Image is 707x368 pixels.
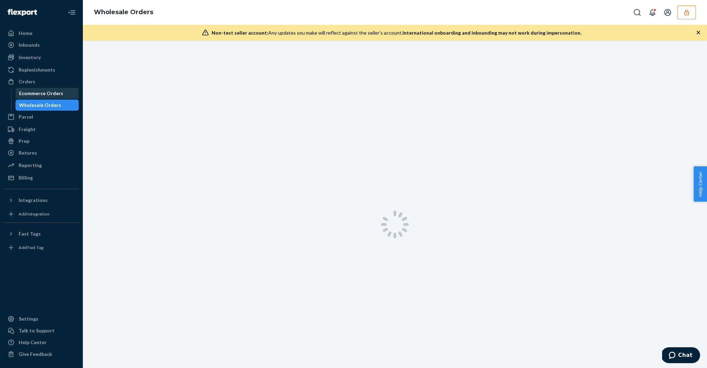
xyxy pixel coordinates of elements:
[4,172,79,183] a: Billing
[19,162,42,169] div: Reporting
[4,313,79,324] a: Settings
[4,337,79,348] a: Help Center
[4,147,79,158] a: Returns
[19,126,36,133] div: Freight
[19,339,47,346] div: Help Center
[4,242,79,253] a: Add Fast Tag
[4,195,79,206] button: Integrations
[4,76,79,87] a: Orders
[19,66,55,73] div: Replenishments
[65,6,79,19] button: Close Navigation
[4,349,79,360] button: Give Feedback
[4,160,79,171] a: Reporting
[19,102,61,109] div: Wholesale Orders
[662,347,700,365] iframe: Opens a widget where you can chat to one of our agents
[16,88,79,99] a: Ecommerce Orders
[19,90,63,97] div: Ecommerce Orders
[4,28,79,39] a: Home
[19,113,33,120] div: Parcel
[646,6,659,19] button: Open notifications
[19,211,49,217] div: Add Integration
[19,197,48,204] div: Integrations
[19,327,55,334] div: Talk to Support
[94,8,153,16] a: Wholesale Orders
[4,228,79,239] button: Fast Tags
[4,52,79,63] a: Inventory
[630,6,644,19] button: Open Search Box
[4,325,79,336] button: Talk to Support
[19,315,38,322] div: Settings
[19,351,52,358] div: Give Feedback
[19,230,41,237] div: Fast Tags
[8,9,37,16] img: Flexport logo
[19,138,29,145] div: Prep
[4,64,79,75] a: Replenishments
[403,30,581,36] span: International onboarding and inbounding may not work during impersonation.
[661,6,675,19] button: Open account menu
[4,111,79,122] a: Parcel
[19,174,33,181] div: Billing
[19,42,40,48] div: Inbounds
[19,149,37,156] div: Returns
[212,29,581,36] div: Any updates you make will reflect against the seller's account.
[19,245,43,250] div: Add Fast Tag
[212,30,268,36] span: Non-test seller account:
[694,166,707,202] button: Help Center
[4,136,79,147] a: Prep
[19,30,32,37] div: Home
[88,2,159,22] ol: breadcrumbs
[4,39,79,50] a: Inbounds
[4,209,79,220] a: Add Integration
[4,124,79,135] a: Freight
[19,54,41,61] div: Inventory
[19,78,35,85] div: Orders
[16,100,79,111] a: Wholesale Orders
